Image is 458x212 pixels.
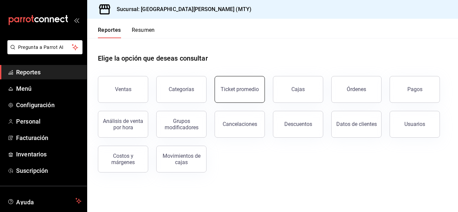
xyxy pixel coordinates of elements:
[98,111,148,138] button: Análisis de venta por hora
[5,49,82,56] a: Pregunta a Parrot AI
[331,76,382,103] button: Órdenes
[111,5,251,13] h3: Sucursal: [GEOGRAPHIC_DATA][PERSON_NAME] (MTY)
[132,27,155,38] button: Resumen
[16,68,81,77] span: Reportes
[16,150,81,159] span: Inventarios
[16,166,81,175] span: Suscripción
[115,86,131,92] div: Ventas
[98,27,121,38] button: Reportes
[390,76,440,103] button: Pagos
[16,133,81,142] span: Facturación
[161,153,202,165] div: Movimientos de cajas
[390,111,440,138] button: Usuarios
[16,117,81,126] span: Personal
[273,111,323,138] button: Descuentos
[169,86,194,92] div: Categorías
[215,76,265,103] button: Ticket promedio
[404,121,425,127] div: Usuarios
[98,76,148,103] button: Ventas
[156,111,207,138] button: Grupos modificadores
[156,146,207,172] button: Movimientos de cajas
[284,121,312,127] div: Descuentos
[98,27,155,38] div: navigation tabs
[74,17,79,23] button: open_drawer_menu
[16,84,81,93] span: Menú
[331,111,382,138] button: Datos de clientes
[347,86,366,92] div: Órdenes
[102,153,144,165] div: Costos y márgenes
[336,121,377,127] div: Datos de clientes
[156,76,207,103] button: Categorías
[7,40,82,54] button: Pregunta a Parrot AI
[16,100,81,110] span: Configuración
[102,118,144,131] div: Análisis de venta por hora
[273,76,323,103] a: Cajas
[98,53,208,63] h1: Elige la opción que deseas consultar
[215,111,265,138] button: Cancelaciones
[16,197,73,205] span: Ayuda
[223,121,257,127] div: Cancelaciones
[98,146,148,172] button: Costos y márgenes
[407,86,422,92] div: Pagos
[18,44,72,51] span: Pregunta a Parrot AI
[221,86,259,92] div: Ticket promedio
[291,85,305,93] div: Cajas
[161,118,202,131] div: Grupos modificadores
